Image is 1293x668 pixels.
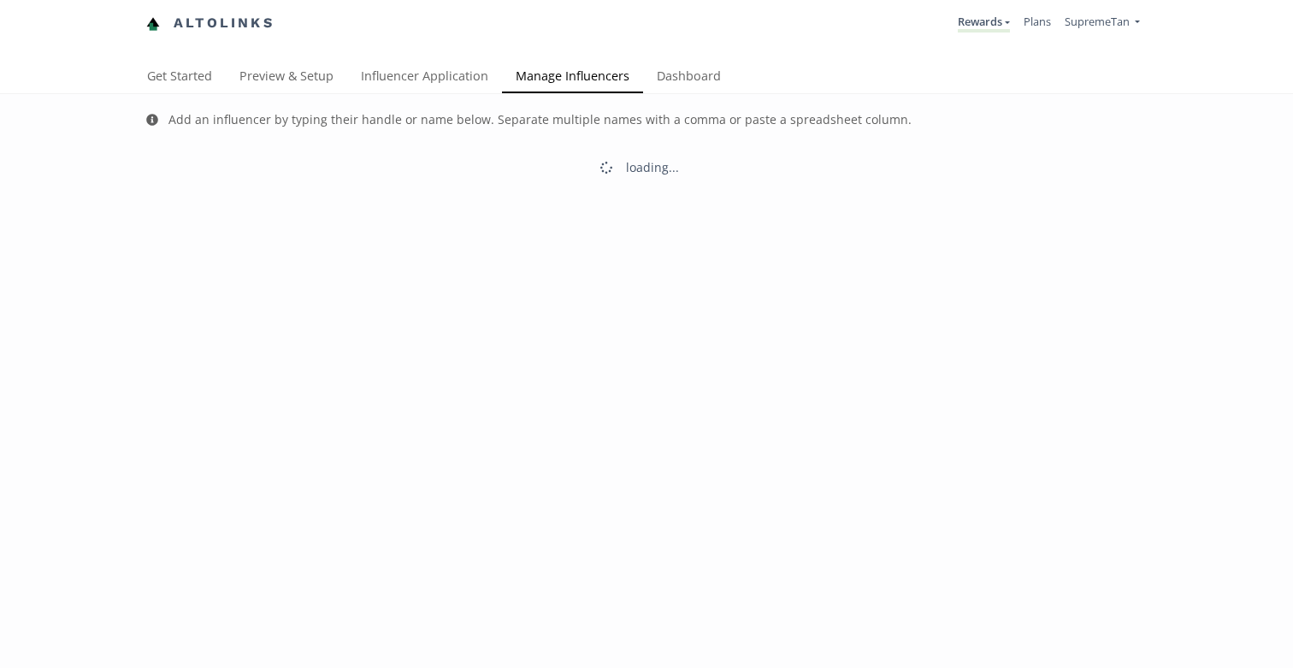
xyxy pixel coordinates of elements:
a: Plans [1024,14,1051,29]
a: SupremeTan [1065,14,1140,33]
div: loading... [626,159,679,176]
a: Rewards [958,14,1010,33]
a: Manage Influencers [502,61,643,95]
a: Altolinks [146,9,275,38]
iframe: chat widget [17,17,72,68]
a: Get Started [133,61,226,95]
a: Preview & Setup [226,61,347,95]
div: Add an influencer by typing their handle or name below. Separate multiple names with a comma or p... [168,111,912,128]
img: favicon-32x32.png [146,17,160,31]
a: Dashboard [643,61,735,95]
span: SupremeTan [1065,14,1130,29]
a: Influencer Application [347,61,502,95]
